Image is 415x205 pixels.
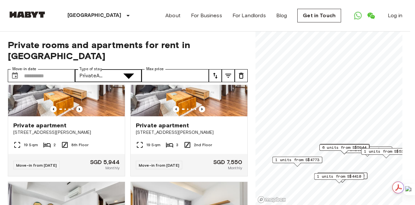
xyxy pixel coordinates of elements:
[235,69,248,82] button: tune
[16,163,57,168] span: Move-in from [DATE]
[351,9,364,22] a: Open WhatsApp
[176,142,178,148] span: 3
[13,122,67,129] span: Private apartment
[76,106,83,112] button: Previous image
[191,12,222,19] a: For Business
[272,157,322,167] div: Map marker
[50,106,57,112] button: Previous image
[139,163,179,168] span: Move-in from [DATE]
[136,129,242,136] span: [STREET_ADDRESS][PERSON_NAME]
[276,12,287,19] a: Blog
[8,39,248,61] span: Private rooms and apartments for rent in [GEOGRAPHIC_DATA]
[345,147,389,153] span: 1 units from S$4841
[8,69,21,82] button: Choose date
[320,173,364,179] span: 1 units from S$3600
[361,148,411,158] div: Map marker
[232,12,266,19] a: For Landlords
[90,159,120,165] span: SGD 5,944
[194,142,212,148] span: 2nd Floor
[12,66,36,72] label: Move-in date
[165,12,181,19] a: About
[24,142,38,148] span: 19 Sqm
[228,165,242,171] span: Monthly
[222,69,235,82] button: tune
[146,66,164,72] label: Max price
[136,122,189,129] span: Private apartment
[320,144,370,154] div: Map marker
[322,145,366,150] span: 6 units from S$5944
[364,9,377,22] a: Open WeChat
[199,106,205,112] button: Previous image
[146,142,160,148] span: 19 Sqm
[79,66,102,72] label: Type of stay
[314,173,364,183] div: Map marker
[71,142,89,148] span: 8th Floor
[257,196,286,203] a: Mapbox logo
[67,12,122,19] p: [GEOGRAPHIC_DATA]
[105,165,120,171] span: Monthly
[297,9,341,22] a: Get in Touch
[13,129,120,136] span: [STREET_ADDRESS][PERSON_NAME]
[319,144,369,154] div: Map marker
[173,106,179,112] button: Previous image
[317,173,367,183] div: Map marker
[317,173,361,179] span: 1 units from S$4410
[213,159,242,165] span: SGD 7,550
[388,12,402,19] a: Log in
[209,69,222,82] button: tune
[8,11,47,18] img: Habyt
[53,142,56,148] span: 2
[275,157,319,163] span: 1 units from S$4773
[364,148,408,154] span: 1 units from S$5199
[342,147,392,157] div: Map marker
[75,69,116,82] div: PrivateApartment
